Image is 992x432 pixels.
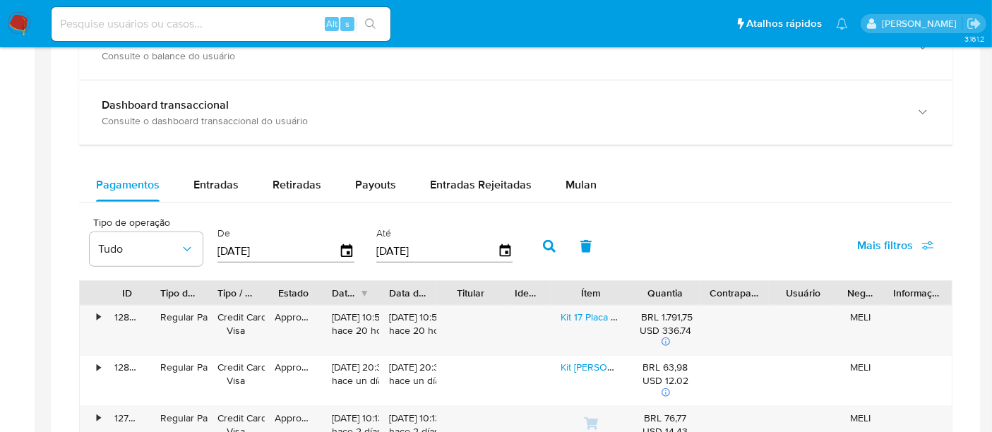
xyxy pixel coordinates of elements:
[836,18,848,30] a: Notificações
[356,14,385,34] button: search-icon
[52,15,390,33] input: Pesquise usuários ou casos...
[746,16,822,31] span: Atalhos rápidos
[882,17,962,30] p: erico.trevizan@mercadopago.com.br
[345,17,349,30] span: s
[964,33,985,44] span: 3.161.2
[967,16,981,31] a: Sair
[326,17,337,30] span: Alt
